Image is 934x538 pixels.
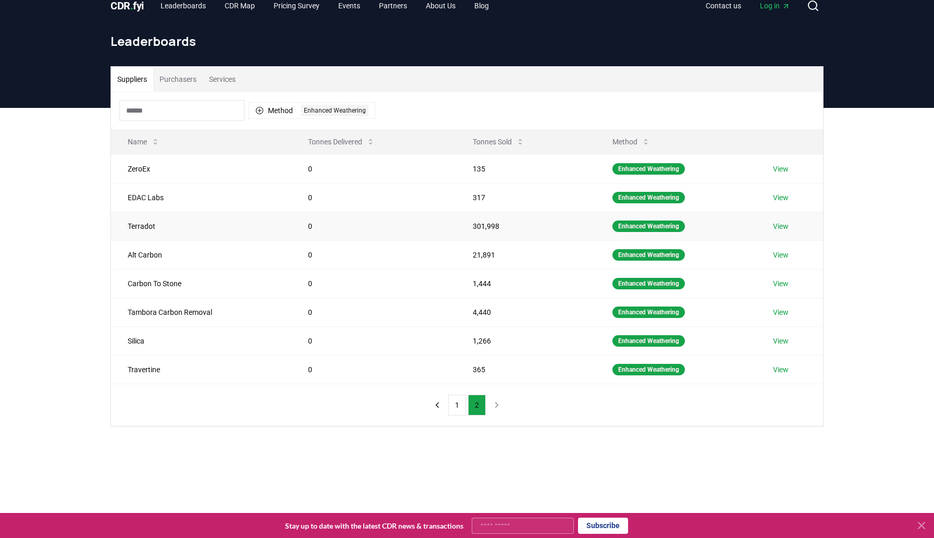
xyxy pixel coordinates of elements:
[456,240,596,269] td: 21,891
[773,278,789,289] a: View
[300,131,383,152] button: Tonnes Delivered
[773,192,789,203] a: View
[464,131,533,152] button: Tonnes Sold
[456,355,596,384] td: 365
[111,298,291,326] td: Tambora Carbon Removal
[110,33,824,50] h1: Leaderboards
[111,240,291,269] td: Alt Carbon
[203,67,242,92] button: Services
[291,355,456,384] td: 0
[773,250,789,260] a: View
[773,221,789,231] a: View
[760,1,790,11] span: Log in
[111,183,291,212] td: EDAC Labs
[612,335,685,347] div: Enhanced Weathering
[468,395,486,415] button: 2
[456,154,596,183] td: 135
[301,105,368,116] div: Enhanced Weathering
[119,131,168,152] button: Name
[111,212,291,240] td: Terradot
[456,212,596,240] td: 301,998
[773,364,789,375] a: View
[291,212,456,240] td: 0
[291,269,456,298] td: 0
[153,67,203,92] button: Purchasers
[291,240,456,269] td: 0
[773,336,789,346] a: View
[111,355,291,384] td: Travertine
[111,67,153,92] button: Suppliers
[773,307,789,317] a: View
[612,307,685,318] div: Enhanced Weathering
[612,221,685,232] div: Enhanced Weathering
[111,269,291,298] td: Carbon To Stone
[773,164,789,174] a: View
[111,326,291,355] td: Silica
[456,326,596,355] td: 1,266
[612,278,685,289] div: Enhanced Weathering
[291,326,456,355] td: 0
[604,131,658,152] button: Method
[249,102,375,119] button: MethodEnhanced Weathering
[456,269,596,298] td: 1,444
[612,249,685,261] div: Enhanced Weathering
[612,163,685,175] div: Enhanced Weathering
[291,154,456,183] td: 0
[291,298,456,326] td: 0
[456,183,596,212] td: 317
[456,298,596,326] td: 4,440
[612,364,685,375] div: Enhanced Weathering
[448,395,466,415] button: 1
[111,154,291,183] td: ZeroEx
[612,192,685,203] div: Enhanced Weathering
[291,183,456,212] td: 0
[428,395,446,415] button: previous page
